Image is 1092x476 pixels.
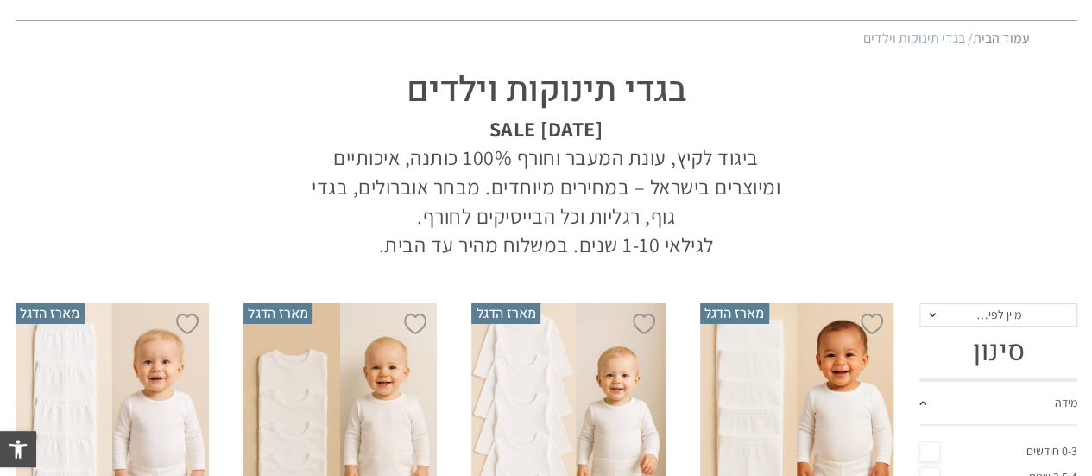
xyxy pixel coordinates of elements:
[16,303,85,324] span: מארז הדגל
[973,29,1030,48] a: עמוד הבית
[63,29,1030,48] nav: Breadcrumb
[700,303,769,324] span: מארז הדגל
[300,115,792,260] p: ביגוד לקיץ, עונת המעבר וחורף 100% כותנה, איכותיים ומיוצרים בישראל – במחירים מיוחדים. מבחר אוברולי...
[919,439,1077,465] a: 0-3 חודשים
[919,335,1077,368] h3: סינון
[471,303,540,324] span: מארז הדגל
[919,382,1077,427] a: מידה
[300,67,792,115] h1: בגדי תינוקות וילדים
[243,303,312,324] span: מארז הדגל
[975,307,1020,322] span: מיין לפי…
[489,115,603,143] strong: [DATE] SALE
